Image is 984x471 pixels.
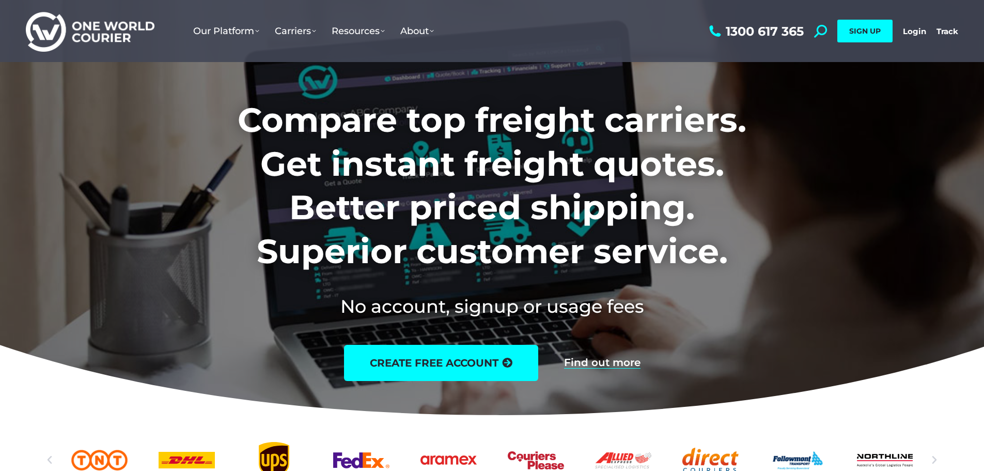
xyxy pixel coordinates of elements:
a: Resources [324,15,393,47]
span: Resources [332,25,385,37]
a: Our Platform [185,15,267,47]
a: 1300 617 365 [707,25,804,38]
a: About [393,15,442,47]
a: Track [936,26,958,36]
span: About [400,25,434,37]
a: Find out more [564,357,641,369]
span: Carriers [275,25,316,37]
h1: Compare top freight carriers. Get instant freight quotes. Better priced shipping. Superior custom... [169,98,815,273]
span: SIGN UP [849,26,881,36]
span: Our Platform [193,25,259,37]
a: Carriers [267,15,324,47]
a: create free account [344,345,538,381]
img: One World Courier [26,10,154,52]
a: Login [903,26,926,36]
h2: No account, signup or usage fees [169,294,815,319]
a: SIGN UP [837,20,893,42]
